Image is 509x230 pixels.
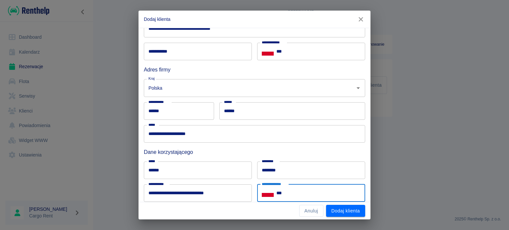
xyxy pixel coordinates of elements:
h6: Dane korzystającego [144,148,365,156]
button: Select country [262,188,274,198]
button: Otwórz [354,83,363,93]
button: Anuluj [299,205,323,217]
h2: Dodaj klienta [139,11,370,28]
button: Dodaj klienta [326,205,365,217]
h6: Adres firmy [144,66,365,74]
button: Select country [262,47,274,57]
label: Kraj [148,76,155,81]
